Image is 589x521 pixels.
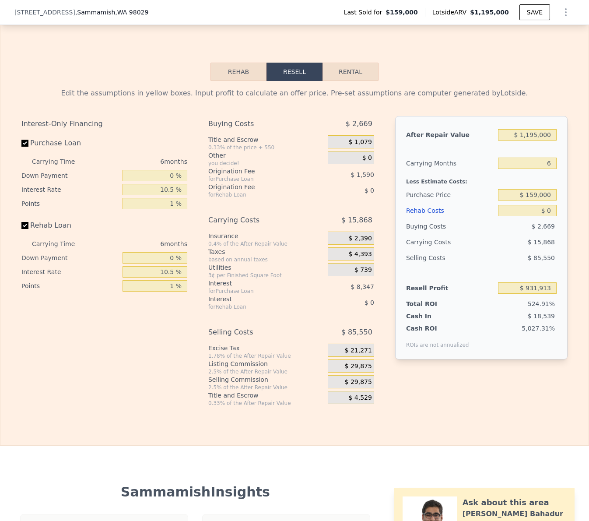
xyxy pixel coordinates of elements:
div: for Rehab Loan [208,303,306,310]
div: 0.4% of the After Repair Value [208,240,324,247]
span: $ 0 [365,187,374,194]
div: Origination Fee [208,167,306,176]
div: ROIs are not annualized [406,333,469,349]
div: Other [208,151,324,160]
div: Selling Costs [406,250,494,266]
span: $159,000 [386,8,418,17]
div: 2.5% of the After Repair Value [208,368,324,375]
div: Insurance [208,232,324,240]
div: Origination Fee [208,183,306,191]
button: Resell [266,63,323,81]
div: After Repair Value [406,127,494,143]
span: Last Sold for [344,8,386,17]
div: Excise Tax [208,344,324,352]
button: Show Options [557,4,575,21]
div: Utilities [208,263,324,272]
div: Taxes [208,247,324,256]
div: Listing Commission [208,359,324,368]
span: $ 1,590 [351,171,374,178]
div: for Purchase Loan [208,288,306,295]
span: 5,027.31% [522,325,555,332]
span: $ 0 [362,154,372,162]
span: $ 2,390 [348,235,372,243]
label: Purchase Loan [21,135,119,151]
div: Carrying Months [406,155,494,171]
span: $ 21,271 [345,347,372,355]
span: $ 85,550 [528,254,555,261]
div: for Rehab Loan [208,191,306,198]
div: Buying Costs [406,218,494,234]
span: Lotside ARV [432,8,470,17]
button: Rehab [210,63,266,81]
div: 0.33% of the price + 550 [208,144,324,151]
span: $ 29,875 [345,378,372,386]
div: Ask about this area [463,496,549,509]
div: Interest [208,279,306,288]
div: you decide! [208,160,324,167]
span: $ 2,669 [532,223,555,230]
div: Cash ROI [406,324,469,333]
div: Interest-Only Financing [21,116,187,132]
div: 3¢ per Finished Square Foot [208,272,324,279]
div: Interest Rate [21,265,119,279]
div: 0.33% of the After Repair Value [208,400,324,407]
div: based on annual taxes [208,256,324,263]
div: Title and Escrow [208,135,324,144]
span: $ 15,868 [528,239,555,246]
div: Edit the assumptions in yellow boxes. Input profit to calculate an offer price. Pre-set assumptio... [21,88,568,99]
span: $ 4,393 [348,250,372,258]
div: 6 months [92,155,187,169]
button: Rental [323,63,379,81]
span: [STREET_ADDRESS] [14,8,75,17]
span: , Sammamish [75,8,149,17]
div: Sammamish Insights [21,484,369,500]
label: Rehab Loan [21,218,119,233]
div: Buying Costs [208,116,306,132]
input: Purchase Loan [21,140,28,147]
div: Selling Commission [208,375,324,384]
div: Title and Escrow [208,391,324,400]
div: Purchase Price [406,187,494,203]
span: $ 739 [354,266,372,274]
span: $ 4,529 [348,394,372,402]
div: Points [21,197,119,211]
button: SAVE [519,4,550,20]
div: Carrying Time [32,237,89,251]
div: Carrying Costs [208,212,306,228]
div: Down Payment [21,169,119,183]
div: Interest [208,295,306,303]
div: Down Payment [21,251,119,265]
div: Cash In [406,312,461,320]
input: Rehab Loan [21,222,28,229]
div: for Purchase Loan [208,176,306,183]
div: 2.5% of the After Repair Value [208,384,324,391]
div: Carrying Costs [406,234,461,250]
div: Rehab Costs [406,203,494,218]
div: Selling Costs [208,324,306,340]
div: 6 months [92,237,187,251]
span: $ 8,347 [351,283,374,290]
div: Total ROI [406,299,461,308]
div: 1.78% of the After Repair Value [208,352,324,359]
span: $ 29,875 [345,363,372,370]
div: Points [21,279,119,293]
div: Less Estimate Costs: [406,171,557,187]
span: $ 1,079 [348,138,372,146]
span: $1,195,000 [470,9,509,16]
div: Carrying Time [32,155,89,169]
span: $ 15,868 [341,212,372,228]
span: $ 2,669 [346,116,372,132]
span: 524.91% [528,300,555,307]
span: , WA 98029 [115,9,148,16]
div: [PERSON_NAME] Bahadur [463,509,563,519]
div: Resell Profit [406,280,494,296]
span: $ 18,539 [528,313,555,320]
div: Interest Rate [21,183,119,197]
span: $ 0 [365,299,374,306]
span: $ 85,550 [341,324,372,340]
